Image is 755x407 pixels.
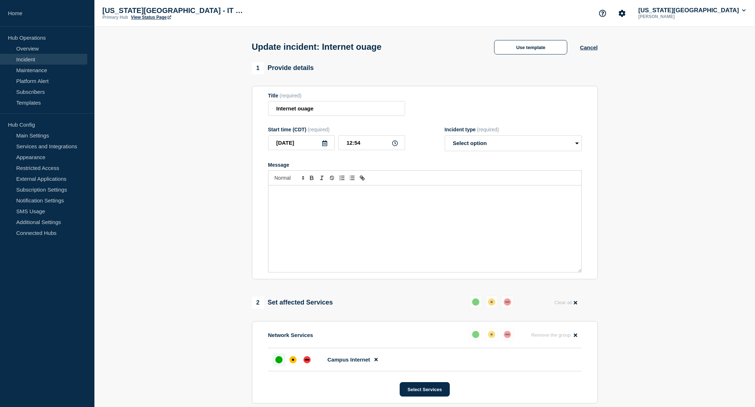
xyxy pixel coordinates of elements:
p: [PERSON_NAME] [637,14,712,19]
button: up [469,296,482,308]
button: Toggle bold text [307,174,317,182]
div: down [504,331,511,338]
span: (required) [308,127,330,132]
button: Remove the group [527,328,582,342]
button: Toggle italic text [317,174,327,182]
input: YYYY-MM-DD [268,135,335,150]
div: down [504,298,511,306]
div: Message [268,185,581,272]
div: up [275,356,283,363]
span: Campus Internet [328,356,370,363]
span: 2 [252,297,264,309]
div: Title [268,93,405,99]
button: Support [595,6,610,21]
div: Provide details [252,62,314,74]
input: HH:MM [338,135,405,150]
button: Toggle strikethrough text [327,174,337,182]
button: Toggle ordered list [337,174,347,182]
div: up [472,331,479,338]
button: down [501,296,514,308]
div: Incident type [445,127,582,132]
button: Toggle link [357,174,367,182]
button: affected [485,296,498,308]
button: Account settings [614,6,630,21]
span: (required) [477,127,499,132]
p: [US_STATE][GEOGRAPHIC_DATA] - IT Status Page [102,6,247,15]
div: Message [268,162,582,168]
div: up [472,298,479,306]
button: Clear all [550,296,581,310]
span: Font size [271,174,307,182]
span: 1 [252,62,264,74]
button: down [501,328,514,341]
a: View Status Page [131,15,171,20]
button: affected [485,328,498,341]
h1: Update incident: Internet ouage [252,42,382,52]
span: Remove the group [531,332,571,338]
select: Incident type [445,135,582,151]
p: Network Services [268,332,313,338]
div: affected [488,331,495,338]
div: down [303,356,311,363]
div: affected [289,356,297,363]
input: Title [268,101,405,116]
button: Toggle bulleted list [347,174,357,182]
button: [US_STATE][GEOGRAPHIC_DATA] [637,7,747,14]
p: Primary Hub [102,15,128,20]
div: affected [488,298,495,306]
div: Start time (CDT) [268,127,405,132]
button: Select Services [400,382,450,397]
div: Set affected Services [252,297,333,309]
button: Cancel [580,44,598,51]
span: (required) [280,93,302,99]
button: up [469,328,482,341]
button: Use template [494,40,567,54]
